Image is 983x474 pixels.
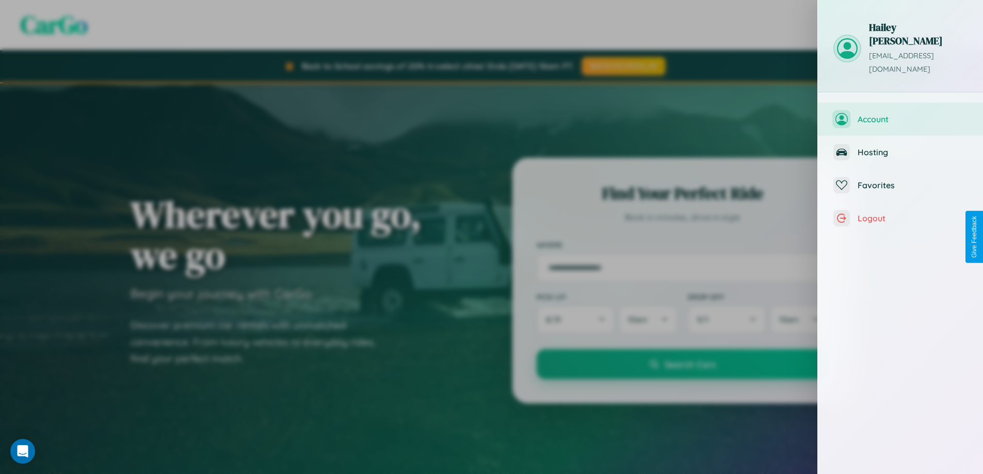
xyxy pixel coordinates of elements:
button: Logout [818,202,983,235]
span: Logout [858,213,968,223]
h3: Hailey [PERSON_NAME] [869,21,968,47]
button: Account [818,103,983,136]
button: Favorites [818,169,983,202]
span: Account [858,114,968,124]
div: Open Intercom Messenger [10,439,35,464]
p: [EMAIL_ADDRESS][DOMAIN_NAME] [869,50,968,76]
button: Hosting [818,136,983,169]
div: Give Feedback [971,216,978,258]
span: Hosting [858,147,968,157]
span: Favorites [858,180,968,190]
